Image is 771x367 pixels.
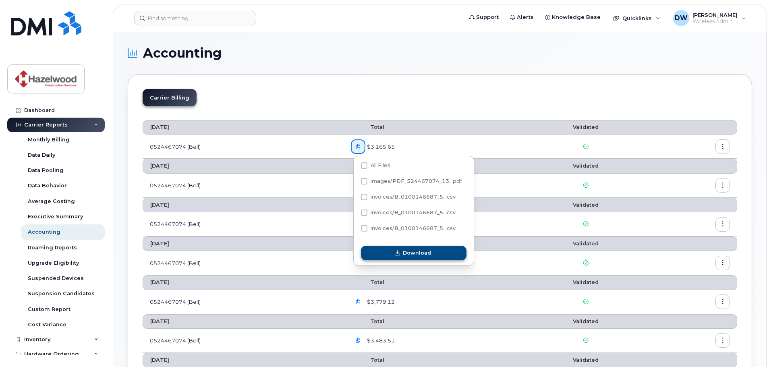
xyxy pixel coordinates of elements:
button: Download [361,246,466,260]
span: $3,165.65 [365,143,395,151]
span: $3,483.51 [365,337,395,344]
span: invoices/B_0100146687_524467074_20082025_DTL.csv [361,227,456,233]
th: Validated [524,159,648,173]
span: invoices/B_0100146687_5...csv [371,194,456,200]
th: Validated [524,120,648,135]
th: Validated [524,314,648,329]
span: images/PDF_524467074_133_0000000000.pdf [361,180,462,186]
td: 0524467074 (Bell) [143,251,344,275]
td: 0524467074 (Bell) [143,135,344,159]
th: [DATE] [143,198,344,212]
th: [DATE] [143,159,344,173]
td: 0524467074 (Bell) [143,329,344,353]
th: Validated [524,198,648,212]
span: Total [351,241,384,247]
td: 0524467074 (Bell) [143,290,344,314]
span: Total [351,202,384,208]
span: Total [351,357,384,363]
td: 0524467074 (Bell) [143,212,344,236]
span: Total [351,318,384,324]
th: Validated [524,275,648,290]
th: [DATE] [143,236,344,251]
span: $3,779.12 [365,298,395,306]
th: [DATE] [143,314,344,329]
span: invoices/B_0100146687_5...csv [371,209,456,216]
span: All Files [371,162,390,168]
span: invoices/B_0100146687_524467074_20082025_MOB.csv [361,211,456,217]
th: Validated [524,236,648,251]
th: [DATE] [143,275,344,290]
th: [DATE] [143,120,344,135]
span: Total [351,163,384,169]
td: 0524467074 (Bell) [143,174,344,198]
span: images/PDF_524467074_13...pdf [371,178,462,184]
span: Accounting [143,47,222,59]
span: Total [351,124,384,130]
span: Total [351,279,384,285]
span: Download [403,249,431,257]
span: invoices/B_0100146687_524467074_20082025_ACC.csv [361,195,456,201]
span: invoices/B_0100146687_5...csv [371,225,456,231]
